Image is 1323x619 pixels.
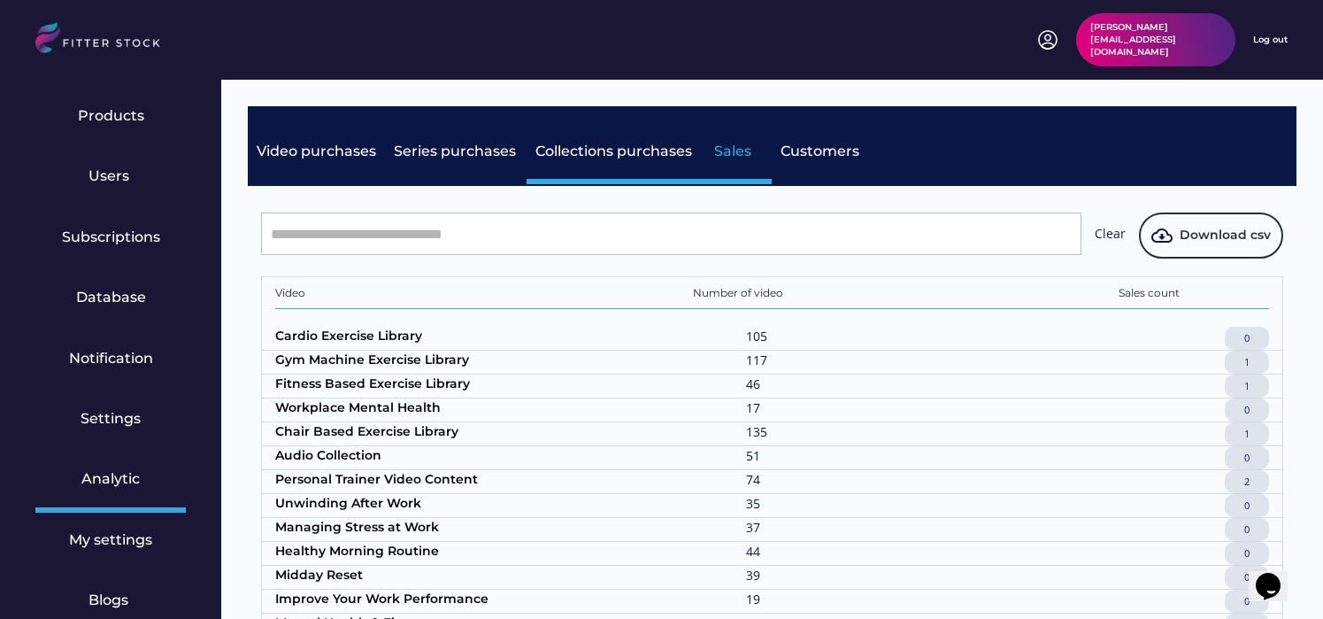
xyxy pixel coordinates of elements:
[746,495,1217,517] div: 35
[275,543,737,565] div: Healthy Morning Routine
[1229,451,1265,464] div: 0
[746,471,1217,493] div: 74
[1229,546,1265,560] div: 0
[275,352,737,374] div: Gym Machine Exercise Library
[62,228,160,247] div: Subscriptions
[1229,475,1265,488] div: 2
[1229,594,1265,607] div: 0
[1229,403,1265,416] div: 0
[746,328,1217,350] div: 105
[1180,227,1271,244] span: Download csv
[535,142,692,161] div: Collections purchases
[1229,427,1265,440] div: 1
[76,288,146,307] div: Database
[714,142,758,161] div: Sales
[746,519,1217,541] div: 37
[257,142,376,161] div: Video purchases
[275,471,737,493] div: Personal Trainer Video Content
[1090,21,1221,58] div: [PERSON_NAME][EMAIL_ADDRESS][DOMAIN_NAME]
[394,142,518,161] div: Series purchases
[746,543,1217,565] div: 44
[1229,499,1265,512] div: 0
[1095,225,1126,247] div: Clear
[275,286,684,304] div: Video
[1229,379,1265,392] div: 1
[275,519,737,541] div: Managing Stress at Work
[275,375,737,398] div: Fitness Based Exercise Library
[1037,29,1058,50] img: profile-circle.svg
[746,423,1217,445] div: 135
[275,567,737,589] div: Midday Reset
[275,423,737,445] div: Chair Based Exercise Library
[69,349,153,368] div: Notification
[275,399,737,422] div: Workplace Mental Health
[35,22,175,58] img: LOGO.svg
[1119,286,1269,304] div: Sales count
[746,591,1217,613] div: 19
[746,375,1217,398] div: 46
[88,166,133,186] div: Users
[275,328,737,350] div: Cardio Exercise Library
[1253,34,1288,46] div: Log out
[1139,213,1283,259] button: Download csv
[275,495,737,517] div: Unwinding After Work
[746,567,1217,589] div: 39
[88,591,133,610] div: Blogs
[275,447,737,469] div: Audio Collection
[693,286,1111,304] div: Number of video
[746,399,1217,422] div: 17
[81,469,140,489] div: Analytic
[78,106,144,126] div: Products
[1229,522,1265,536] div: 0
[69,530,152,550] div: My settings
[746,352,1217,374] div: 117
[1249,548,1305,601] iframe: chat widget
[781,142,869,161] div: Customers
[1229,355,1265,368] div: 1
[1229,570,1265,584] div: 0
[275,591,737,613] div: Improve Your Work Performance
[81,409,141,429] div: Settings
[1229,331,1265,344] div: 0
[746,447,1217,469] div: 51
